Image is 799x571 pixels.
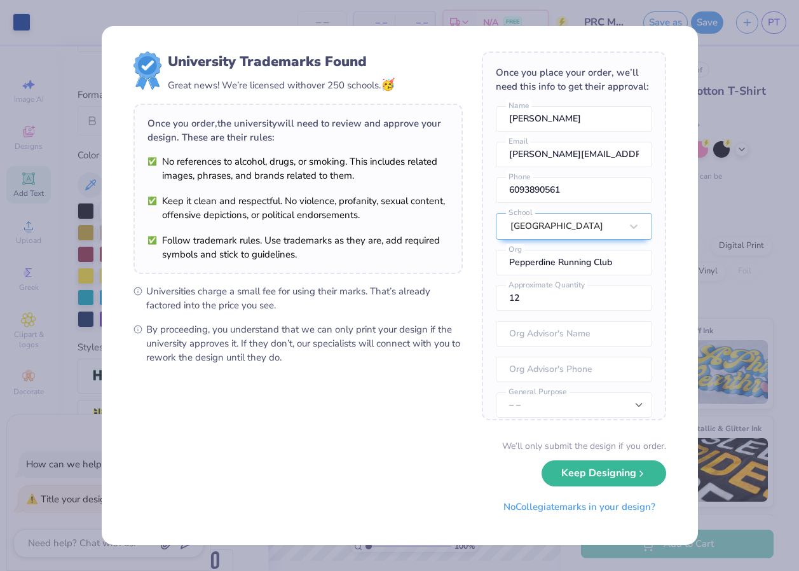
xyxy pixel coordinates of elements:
[542,460,666,486] button: Keep Designing
[493,494,666,520] button: NoCollegiatemarks in your design?
[147,233,449,261] li: Follow trademark rules. Use trademarks as they are, add required symbols and stick to guidelines.
[496,142,652,167] input: Email
[147,194,449,222] li: Keep it clean and respectful. No violence, profanity, sexual content, offensive depictions, or po...
[147,116,449,144] div: Once you order, the university will need to review and approve your design. These are their rules:
[146,284,463,312] span: Universities charge a small fee for using their marks. That’s already factored into the price you...
[147,155,449,182] li: No references to alcohol, drugs, or smoking. This includes related images, phrases, and brands re...
[502,439,666,453] div: We’ll only submit the design if you order.
[146,322,463,364] span: By proceeding, you understand that we can only print your design if the university approves it. I...
[496,321,652,347] input: Org Advisor's Name
[496,65,652,93] div: Once you place your order, we’ll need this info to get their approval:
[496,177,652,203] input: Phone
[496,357,652,382] input: Org Advisor's Phone
[496,106,652,132] input: Name
[133,52,161,90] img: license-marks-badge.png
[168,76,395,93] div: Great news! We’re licensed with over 250 schools.
[496,250,652,275] input: Org
[496,285,652,311] input: Approximate Quantity
[381,77,395,92] span: 🥳
[168,52,395,72] div: University Trademarks Found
